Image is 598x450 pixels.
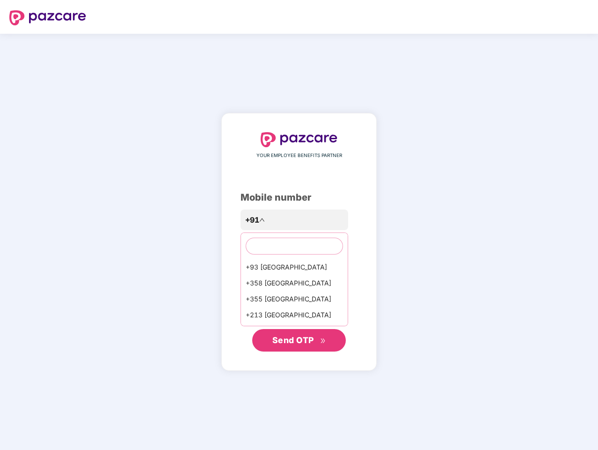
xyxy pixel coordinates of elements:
span: double-right [320,338,326,344]
div: +355 [GEOGRAPHIC_DATA] [241,291,348,307]
div: +93 [GEOGRAPHIC_DATA] [241,259,348,275]
div: +213 [GEOGRAPHIC_DATA] [241,307,348,323]
div: Mobile number [241,190,357,205]
span: up [259,217,265,223]
img: logo [9,10,86,25]
span: Send OTP [272,335,314,345]
img: logo [261,132,337,147]
span: YOUR EMPLOYEE BENEFITS PARTNER [256,152,342,159]
button: Send OTPdouble-right [252,329,346,352]
div: +358 [GEOGRAPHIC_DATA] [241,275,348,291]
span: +91 [245,214,259,226]
div: +1684 AmericanSamoa [241,323,348,339]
